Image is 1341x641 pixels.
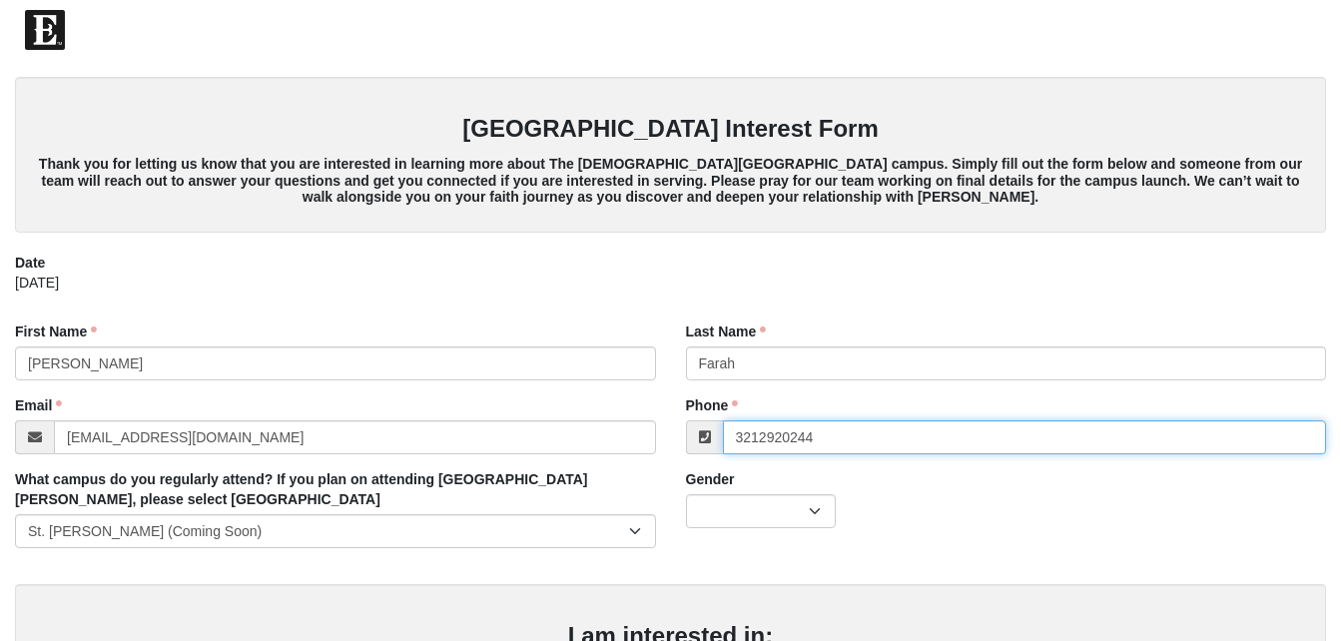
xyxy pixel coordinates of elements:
h5: Thank you for letting us know that you are interested in learning more about The [DEMOGRAPHIC_DAT... [35,156,1306,206]
img: Eleven22 logo [25,10,65,50]
label: Gender [686,469,735,489]
label: Email [15,395,62,415]
h3: [GEOGRAPHIC_DATA] Interest Form [35,115,1306,144]
label: Last Name [686,321,767,341]
label: Date [15,253,45,273]
span: The [DEMOGRAPHIC_DATA] of Eleven22 [70,20,350,40]
label: What campus do you regularly attend? If you plan on attending [GEOGRAPHIC_DATA][PERSON_NAME], ple... [15,469,656,509]
div: [DATE] [15,273,1326,307]
label: Phone [686,395,739,415]
label: First Name [15,321,97,341]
